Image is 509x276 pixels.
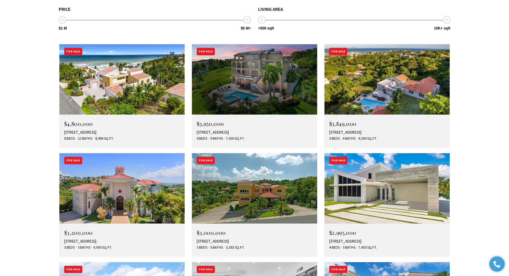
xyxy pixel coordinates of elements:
[197,239,312,244] div: [STREET_ADDRESS]
[329,120,356,127] span: $3,849,000
[64,157,82,164] div: For Sale
[241,26,251,30] span: $5 M+
[64,48,82,55] div: For Sale
[59,26,67,30] span: $1 M
[59,44,185,147] a: For Sale $4,800,000 [STREET_ADDRESS] 8 Beds 12 Baths 8,984 Sq.Ft.
[329,136,340,141] span: 5 Beds
[64,239,180,244] div: [STREET_ADDRESS]
[258,26,274,30] span: <500 sqft
[434,26,450,30] span: 10K+ sqft
[192,153,317,256] a: For Sale $3,000,000 [STREET_ADDRESS] 5 Beds 5 Baths 5,383 Sq.Ft.
[197,266,215,273] div: For Sale
[197,136,207,141] span: 8 Beds
[64,229,92,236] span: $3,200,000
[329,245,340,250] span: 4 Beds
[324,153,450,256] a: For Sale $2,995,000 [STREET_ADDRESS] 4 Beds 5 Baths 7,450 Sq.Ft.
[329,229,356,236] span: $2,995,000
[76,245,90,250] span: 5 Baths
[329,130,445,135] div: [STREET_ADDRESS]
[197,157,215,164] div: For Sale
[224,245,245,250] span: 5,383 Sq.Ft.
[64,245,75,250] span: 5 Beds
[197,48,215,55] div: For Sale
[329,239,445,244] div: [STREET_ADDRESS]
[64,266,82,273] div: For Sale
[64,130,180,135] div: [STREET_ADDRESS]
[192,44,317,147] a: For Sale $3,950,000 [STREET_ADDRESS] 8 Beds 9 Baths 7,000 Sq.Ft.
[197,120,224,127] span: $3,950,000
[341,245,355,250] span: 5 Baths
[341,136,355,141] span: 6 Baths
[209,245,223,250] span: 5 Baths
[357,245,377,250] span: 7,450 Sq.Ft.
[76,136,92,141] span: 12 Baths
[224,136,245,141] span: 7,000 Sq.Ft.
[329,266,347,273] div: For Sale
[329,157,347,164] div: For Sale
[64,120,93,127] span: $4,800,000
[357,136,377,141] span: 4,500 Sq.Ft.
[64,136,75,141] span: 8 Beds
[209,136,223,141] span: 9 Baths
[197,245,207,250] span: 5 Beds
[92,245,112,250] span: 6,000 Sq.Ft.
[329,48,347,55] div: For Sale
[197,229,226,236] span: $3,000,000
[324,44,450,147] a: For Sale $3,849,000 [STREET_ADDRESS] 5 Beds 6 Baths 4,500 Sq.Ft.
[197,130,312,135] div: [STREET_ADDRESS]
[59,153,185,256] a: For Sale $3,200,000 [STREET_ADDRESS] 5 Beds 5 Baths 6,000 Sq.Ft.
[94,136,114,141] span: 8,984 Sq.Ft.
